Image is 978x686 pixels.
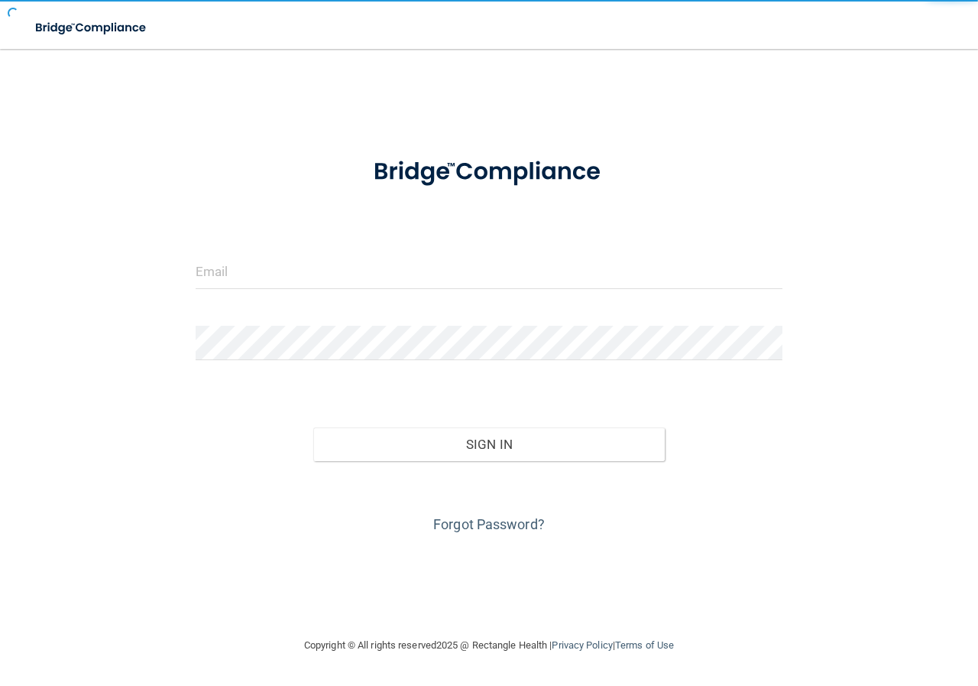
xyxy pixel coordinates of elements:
[552,639,612,651] a: Privacy Policy
[348,141,630,203] img: bridge_compliance_login_screen.278c3ca4.svg
[313,428,665,461] button: Sign In
[23,12,160,44] img: bridge_compliance_login_screen.278c3ca4.svg
[210,621,768,670] div: Copyright © All rights reserved 2025 @ Rectangle Health | |
[615,639,674,651] a: Terms of Use
[433,516,545,532] a: Forgot Password?
[196,255,782,289] input: Email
